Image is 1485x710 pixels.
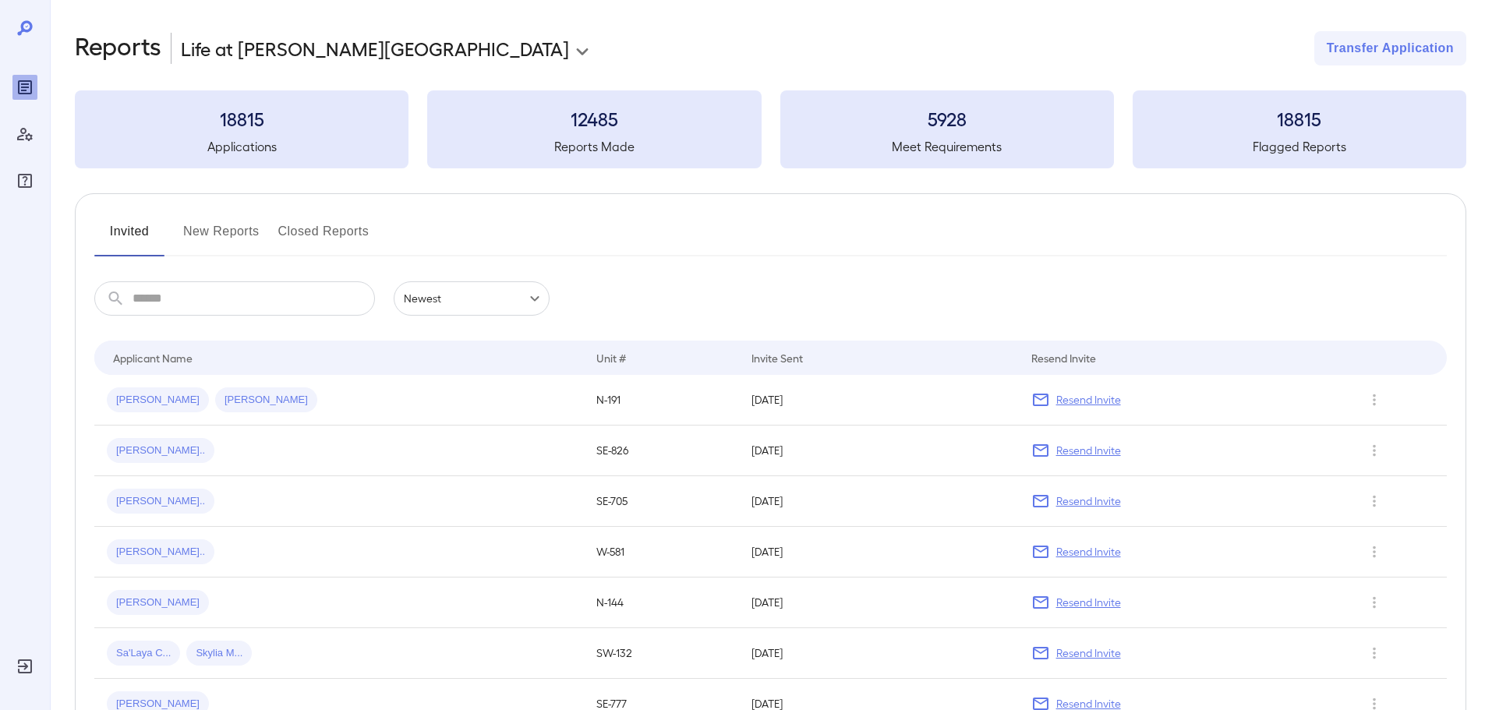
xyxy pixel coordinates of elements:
td: [DATE] [739,628,1018,679]
div: Unit # [596,348,626,367]
td: N-191 [584,375,739,426]
span: [PERSON_NAME] [107,393,209,408]
span: [PERSON_NAME].. [107,545,214,560]
div: Reports [12,75,37,100]
div: Invite Sent [751,348,803,367]
p: Life at [PERSON_NAME][GEOGRAPHIC_DATA] [181,36,569,61]
button: Row Actions [1362,590,1387,615]
span: [PERSON_NAME] [215,393,317,408]
span: [PERSON_NAME].. [107,443,214,458]
h5: Applications [75,137,408,156]
p: Resend Invite [1056,544,1121,560]
td: SW-132 [584,628,739,679]
button: Row Actions [1362,641,1387,666]
td: SE-826 [584,426,739,476]
td: [DATE] [739,578,1018,628]
div: Manage Users [12,122,37,147]
button: Transfer Application [1314,31,1466,65]
td: SE-705 [584,476,739,527]
button: Row Actions [1362,438,1387,463]
div: Resend Invite [1031,348,1096,367]
p: Resend Invite [1056,493,1121,509]
div: Log Out [12,654,37,679]
button: Row Actions [1362,539,1387,564]
h3: 18815 [1133,106,1466,131]
button: Row Actions [1362,387,1387,412]
td: [DATE] [739,426,1018,476]
summary: 18815Applications12485Reports Made5928Meet Requirements18815Flagged Reports [75,90,1466,168]
button: New Reports [183,219,260,256]
div: FAQ [12,168,37,193]
span: Sa'Laya C... [107,646,180,661]
button: Closed Reports [278,219,369,256]
td: [DATE] [739,375,1018,426]
h3: 12485 [427,106,761,131]
span: Skylia M... [186,646,252,661]
td: [DATE] [739,527,1018,578]
h2: Reports [75,31,161,65]
h5: Meet Requirements [780,137,1114,156]
td: W-581 [584,527,739,578]
div: Newest [394,281,550,316]
p: Resend Invite [1056,595,1121,610]
td: N-144 [584,578,739,628]
h3: 5928 [780,106,1114,131]
h5: Flagged Reports [1133,137,1466,156]
span: [PERSON_NAME].. [107,494,214,509]
button: Invited [94,219,164,256]
p: Resend Invite [1056,645,1121,661]
td: [DATE] [739,476,1018,527]
h5: Reports Made [427,137,761,156]
h3: 18815 [75,106,408,131]
span: [PERSON_NAME] [107,595,209,610]
p: Resend Invite [1056,392,1121,408]
div: Applicant Name [113,348,193,367]
p: Resend Invite [1056,443,1121,458]
button: Row Actions [1362,489,1387,514]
